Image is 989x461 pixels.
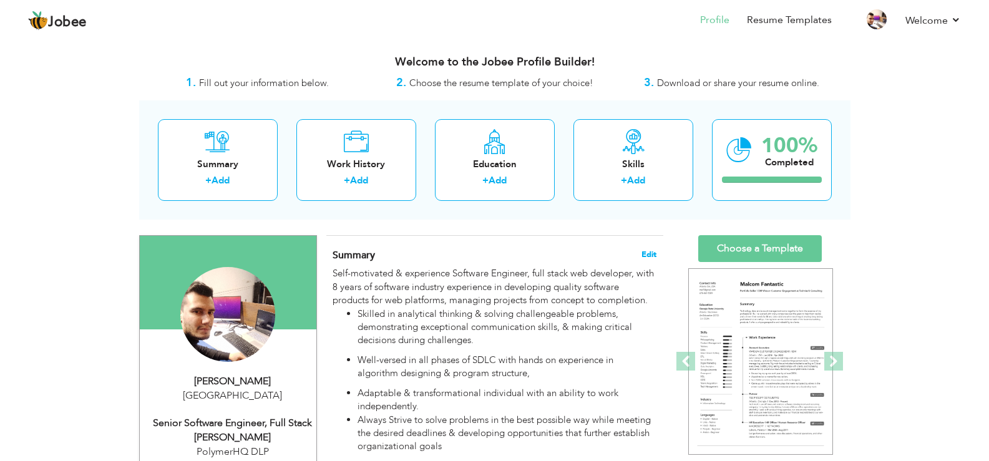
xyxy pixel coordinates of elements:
a: Welcome [905,13,961,28]
li: Skilled in analytical thinking & solving challengeable problems, demonstrating exceptional commun... [358,308,656,347]
div: Senior Software Engineer, Full stack [PERSON_NAME] [149,416,316,445]
h3: Welcome to the Jobee Profile Builder! [139,56,850,69]
div: [GEOGRAPHIC_DATA] [149,389,316,403]
a: Add [212,174,230,187]
strong: 1. [186,75,196,90]
li: Well-versed in all phases of SDLC with hands on experience in algorithm designing & program struc... [358,354,656,381]
strong: 2. [396,75,406,90]
a: Add [350,174,368,187]
div: Work History [306,158,406,171]
label: + [621,174,627,187]
span: Download or share your resume online. [657,77,819,89]
label: + [482,174,489,187]
a: Profile [700,13,729,27]
div: 100% [761,135,817,156]
div: Completed [761,156,817,169]
a: Jobee [28,11,87,31]
label: + [344,174,350,187]
a: Add [627,174,645,187]
div: PolymerHQ DLP [149,445,316,459]
a: Resume Templates [747,13,832,27]
a: Choose a Template [698,235,822,262]
span: Jobee [48,16,87,29]
img: Hidayat Ullah [180,267,275,362]
h4: Adding a summary is a quick and easy way to highlight your experience and interests. [333,249,656,261]
span: Fill out your information below. [199,77,329,89]
span: Choose the resume template of your choice! [409,77,593,89]
li: Adaptable & transformational individual with an ability to work independently. [358,387,656,414]
label: + [205,174,212,187]
img: jobee.io [28,11,48,31]
div: [PERSON_NAME] [149,374,316,389]
li: Always Strive to solve problems in the best possible way while meeting the desired deadlines & de... [358,414,656,454]
div: Skills [583,158,683,171]
a: Add [489,174,507,187]
div: Summary [168,158,268,171]
strong: 3. [644,75,654,90]
span: Summary [333,248,375,262]
span: Edit [641,250,656,259]
img: Profile Img [867,9,887,29]
div: Education [445,158,545,171]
